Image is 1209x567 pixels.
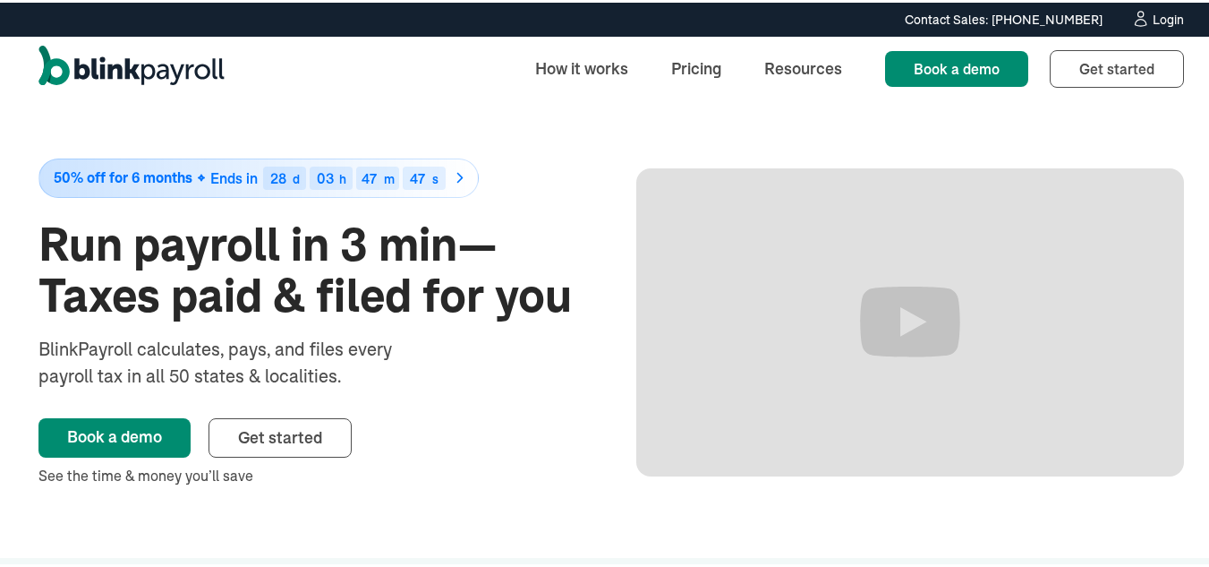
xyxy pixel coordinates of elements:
span: Ends in [210,167,258,185]
a: Resources [750,47,856,85]
a: How it works [521,47,643,85]
h1: Run payroll in 3 min—Taxes paid & filed for you [38,217,586,319]
a: Login [1131,7,1184,27]
iframe: Run Payroll in 3 min with BlinkPayroll [636,166,1184,474]
a: Get started [1050,47,1184,85]
a: home [38,43,225,90]
a: Pricing [657,47,736,85]
a: Book a demo [38,416,191,455]
div: h [339,170,346,183]
span: 50% off for 6 months [54,168,192,183]
a: Get started [209,416,352,455]
div: m [384,170,395,183]
a: 50% off for 6 monthsEnds in28d03h47m47s [38,156,586,195]
span: 03 [317,167,334,185]
a: Book a demo [885,48,1028,84]
span: Get started [238,425,322,445]
div: Login [1153,11,1184,23]
span: Get started [1079,57,1154,75]
span: Book a demo [914,57,1000,75]
span: 47 [410,167,425,185]
span: 28 [270,167,286,185]
div: See the time & money you’ll save [38,462,586,484]
span: 47 [362,167,377,185]
div: d [293,170,300,183]
div: BlinkPayroll calculates, pays, and files every payroll tax in all 50 states & localities. [38,333,439,387]
div: s [432,170,438,183]
div: Contact Sales: [PHONE_NUMBER] [905,8,1103,27]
